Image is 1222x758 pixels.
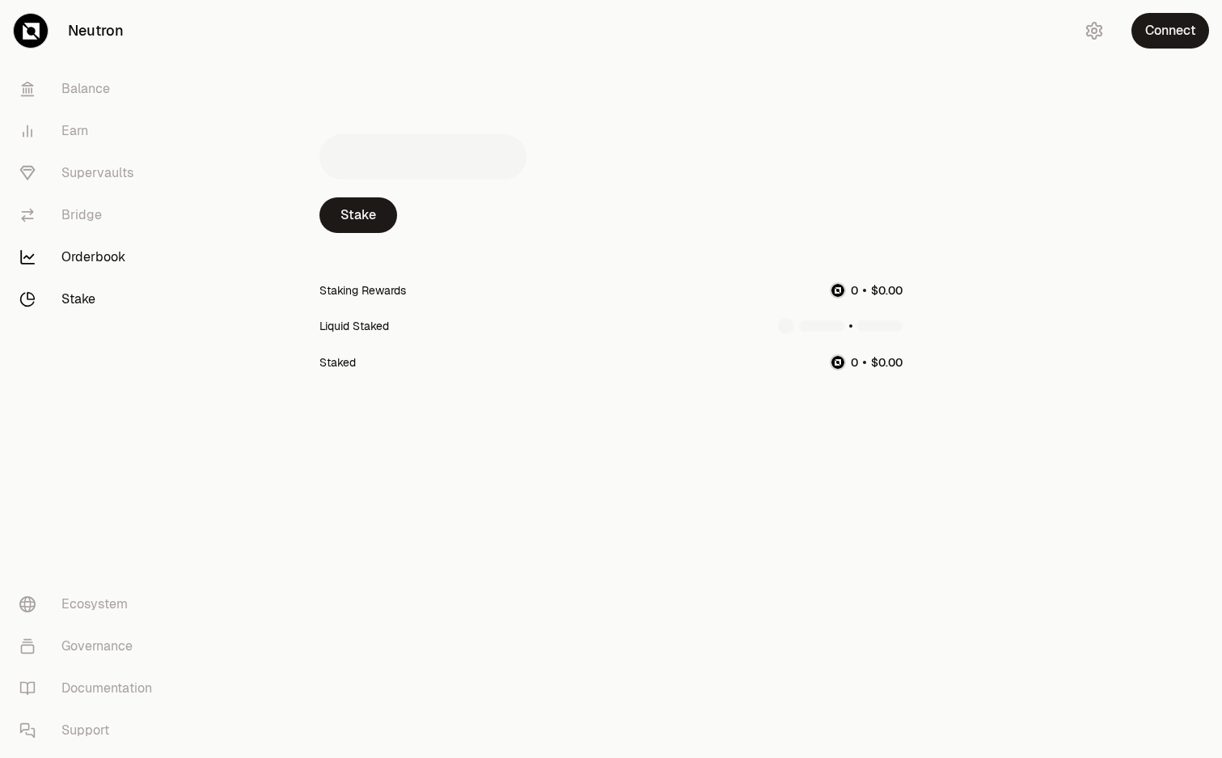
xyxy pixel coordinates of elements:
[6,68,175,110] a: Balance
[831,356,844,369] img: NTRN Logo
[319,318,389,334] div: Liquid Staked
[319,282,406,299] div: Staking Rewards
[6,152,175,194] a: Supervaults
[319,354,356,371] div: Staked
[6,709,175,752] a: Support
[6,667,175,709] a: Documentation
[831,284,844,297] img: NTRN Logo
[6,110,175,152] a: Earn
[6,194,175,236] a: Bridge
[319,197,397,233] a: Stake
[6,583,175,625] a: Ecosystem
[1131,13,1209,49] button: Connect
[6,278,175,320] a: Stake
[6,625,175,667] a: Governance
[6,236,175,278] a: Orderbook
